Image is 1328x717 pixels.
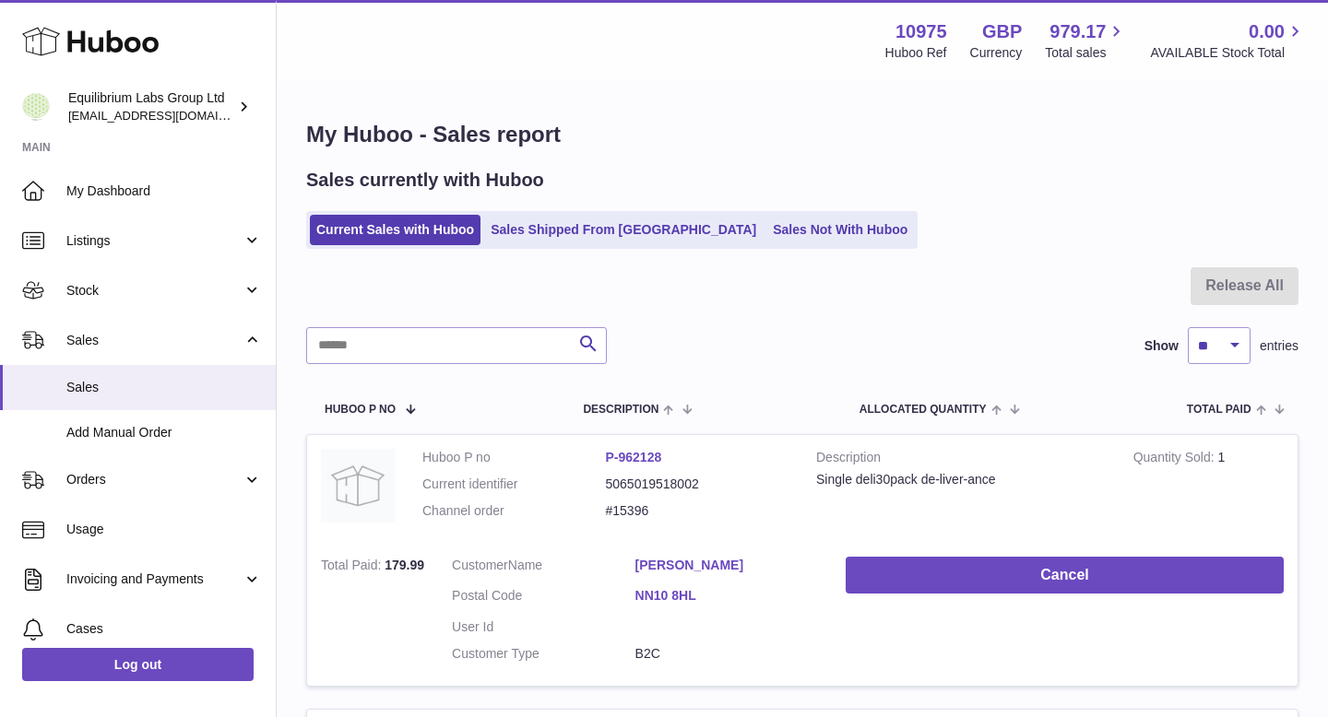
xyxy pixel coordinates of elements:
a: [PERSON_NAME] [635,557,819,574]
span: Cases [66,620,262,638]
span: Listings [66,232,243,250]
div: Equilibrium Labs Group Ltd [68,89,234,124]
span: [EMAIL_ADDRESS][DOMAIN_NAME] [68,108,271,123]
span: Invoicing and Payments [66,570,243,588]
span: Customer [452,558,508,572]
strong: Description [816,449,1106,471]
a: 0.00 AVAILABLE Stock Total [1150,19,1306,62]
dt: User Id [452,618,635,636]
dt: Name [452,557,635,579]
button: Cancel [846,557,1284,594]
a: NN10 8HL [635,587,819,605]
span: Description [583,404,658,416]
strong: 10975 [895,19,947,44]
span: Total sales [1045,44,1127,62]
span: Sales [66,332,243,349]
span: 179.99 [385,558,424,572]
dt: Current identifier [422,476,606,493]
h1: My Huboo - Sales report [306,120,1298,149]
dd: #15396 [606,502,789,520]
strong: Quantity Sold [1133,450,1218,469]
dt: Postal Code [452,587,635,609]
span: Usage [66,521,262,538]
span: My Dashboard [66,182,262,200]
span: Huboo P no [325,404,396,416]
img: no-photo.jpg [321,449,395,523]
img: huboo@equilibriumlabs.com [22,93,50,121]
dd: 5065019518002 [606,476,789,493]
label: Show [1144,337,1179,355]
a: 979.17 Total sales [1045,19,1127,62]
span: Orders [66,471,243,488]
strong: Total Paid [321,558,385,577]
span: Sales [66,379,262,396]
a: Current Sales with Huboo [310,215,480,245]
span: AVAILABLE Stock Total [1150,44,1306,62]
td: 1 [1120,435,1298,543]
span: 0.00 [1249,19,1285,44]
dt: Channel order [422,502,606,520]
a: Log out [22,648,254,681]
div: Huboo Ref [885,44,947,62]
strong: GBP [982,19,1022,44]
span: Total paid [1187,404,1251,416]
span: 979.17 [1049,19,1106,44]
div: Single deli30pack de-liver-ance [816,471,1106,488]
span: Add Manual Order [66,424,262,441]
span: Stock [66,282,243,300]
span: entries [1260,337,1298,355]
a: Sales Shipped From [GEOGRAPHIC_DATA] [484,215,763,245]
a: Sales Not With Huboo [766,215,914,245]
dt: Customer Type [452,645,635,663]
dd: B2C [635,645,819,663]
h2: Sales currently with Huboo [306,168,544,193]
a: P-962128 [606,450,662,464]
dt: Huboo P no [422,449,606,466]
div: Currency [970,44,1023,62]
span: ALLOCATED Quantity [860,404,987,416]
